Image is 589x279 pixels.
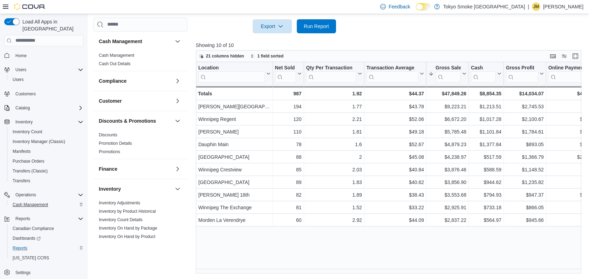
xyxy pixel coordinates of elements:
a: Purchase Orders [10,157,47,165]
div: Discounts & Promotions [93,131,187,159]
h3: Compliance [99,77,126,84]
button: Settings [1,267,86,277]
div: 1.89 [306,191,362,199]
button: Reports [7,243,86,253]
div: $44.09 [367,216,424,224]
span: Purchase Orders [10,157,83,165]
div: Winnipeg The Exchange [198,203,270,212]
button: Transaction Average [367,64,424,82]
button: Customers [1,89,86,99]
button: Inventory [13,118,35,126]
div: 1.77 [306,102,362,111]
div: $6,672.20 [429,115,466,123]
div: $14,034.07 [506,89,544,98]
div: $1,213.51 [471,102,501,111]
div: $794.93 [471,191,501,199]
div: $588.59 [471,165,501,174]
div: Location [198,64,265,71]
button: Inventory Count [7,127,86,137]
a: Cash Management [10,200,51,209]
div: $4,879.23 [429,140,466,149]
span: Users [13,66,83,74]
span: Inventory Count Details [99,217,143,223]
button: Compliance [99,77,172,84]
button: Customer [173,97,182,105]
div: 110 [275,128,301,136]
div: [PERSON_NAME] [198,128,270,136]
div: $49.18 [367,128,424,136]
div: Qty Per Transaction [306,64,356,71]
div: $945.66 [506,216,544,224]
h3: Finance [99,165,117,172]
button: Manifests [7,147,86,156]
span: Home [15,53,27,59]
div: 1.6 [306,140,362,149]
div: $1,235.82 [506,178,544,186]
span: Operations [13,191,83,199]
p: [PERSON_NAME] [543,2,583,11]
button: Users [1,65,86,75]
div: $944.62 [471,178,501,186]
span: Inventory [13,118,83,126]
button: Inventory [99,185,172,192]
span: Inventory On Hand by Package [99,225,157,231]
button: Keyboard shortcuts [549,52,557,60]
button: Users [7,75,86,84]
span: Inventory Count [10,128,83,136]
a: Cash Management [99,53,134,58]
p: Tokyo Smoke [GEOGRAPHIC_DATA] [443,2,525,11]
span: Reports [10,244,83,252]
span: Transfers [10,177,83,185]
button: Transfers (Classic) [7,166,86,176]
span: Transfers (Classic) [13,168,48,174]
span: [US_STATE] CCRS [13,255,49,261]
span: Cash Management [13,202,48,207]
button: Inventory Manager (Classic) [7,137,86,147]
a: Cash Out Details [99,61,131,66]
span: Users [15,67,26,73]
a: Inventory Adjustments [99,200,140,205]
a: Discounts [99,132,117,137]
div: $4,238.97 [429,153,466,161]
span: Promotion Details [99,141,132,146]
button: 1 field sorted [247,52,286,60]
div: $1,366.79 [506,153,544,161]
div: $3,876.46 [429,165,466,174]
div: 88 [275,153,301,161]
span: Inventory Manager (Classic) [10,137,83,146]
a: Promotions [99,149,120,154]
p: | [528,2,529,11]
div: $2,100.67 [506,115,544,123]
div: 2.03 [306,165,362,174]
span: Cash Out Details [99,61,131,67]
a: Home [13,52,29,60]
div: 78 [275,140,301,149]
div: 85 [275,165,301,174]
span: Reports [13,215,83,223]
div: $1,377.84 [471,140,501,149]
span: Dashboards [10,234,83,243]
div: Totals [198,89,270,98]
input: Dark Mode [416,3,431,11]
span: JM [533,2,539,11]
div: $1,017.28 [471,115,501,123]
div: 120 [275,115,301,123]
img: Cova [14,3,46,10]
div: $40.84 [367,165,424,174]
h3: Cash Management [99,38,142,45]
a: Inventory On Hand by Product [99,234,155,239]
a: Transfers [10,177,33,185]
span: Dashboards [13,236,41,241]
span: Transfers [13,178,30,184]
div: 1.52 [306,203,362,212]
button: Cash Management [173,37,182,46]
div: Transaction Average [367,64,418,71]
div: $2,837.22 [429,216,466,224]
span: Inventory Adjustments [99,200,140,206]
div: $1,784.61 [506,128,544,136]
span: 1 field sorted [257,53,283,59]
button: Cash [471,64,501,82]
a: Dashboards [7,233,86,243]
span: Cash Management [10,200,83,209]
div: 82 [275,191,301,199]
